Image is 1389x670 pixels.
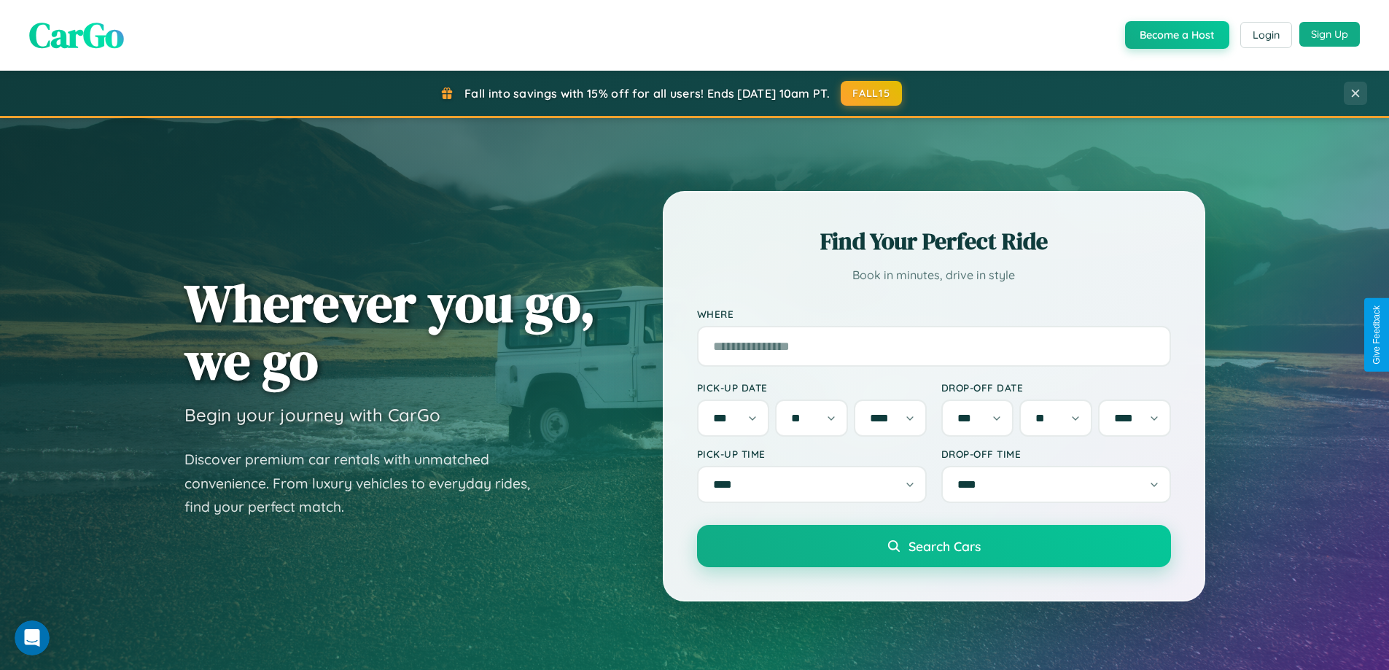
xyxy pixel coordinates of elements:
label: Where [697,308,1171,320]
h2: Find Your Perfect Ride [697,225,1171,257]
label: Drop-off Time [941,448,1171,460]
button: Become a Host [1125,21,1229,49]
label: Pick-up Date [697,381,927,394]
iframe: Intercom live chat [15,620,50,655]
div: Give Feedback [1372,305,1382,365]
p: Discover premium car rentals with unmatched convenience. From luxury vehicles to everyday rides, ... [184,448,549,519]
button: Sign Up [1299,22,1360,47]
button: Login [1240,22,1292,48]
button: Search Cars [697,525,1171,567]
label: Drop-off Date [941,381,1171,394]
button: FALL15 [841,81,902,106]
h3: Begin your journey with CarGo [184,404,440,426]
span: CarGo [29,11,124,59]
h1: Wherever you go, we go [184,274,596,389]
label: Pick-up Time [697,448,927,460]
span: Search Cars [909,538,981,554]
p: Book in minutes, drive in style [697,265,1171,286]
span: Fall into savings with 15% off for all users! Ends [DATE] 10am PT. [464,86,830,101]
